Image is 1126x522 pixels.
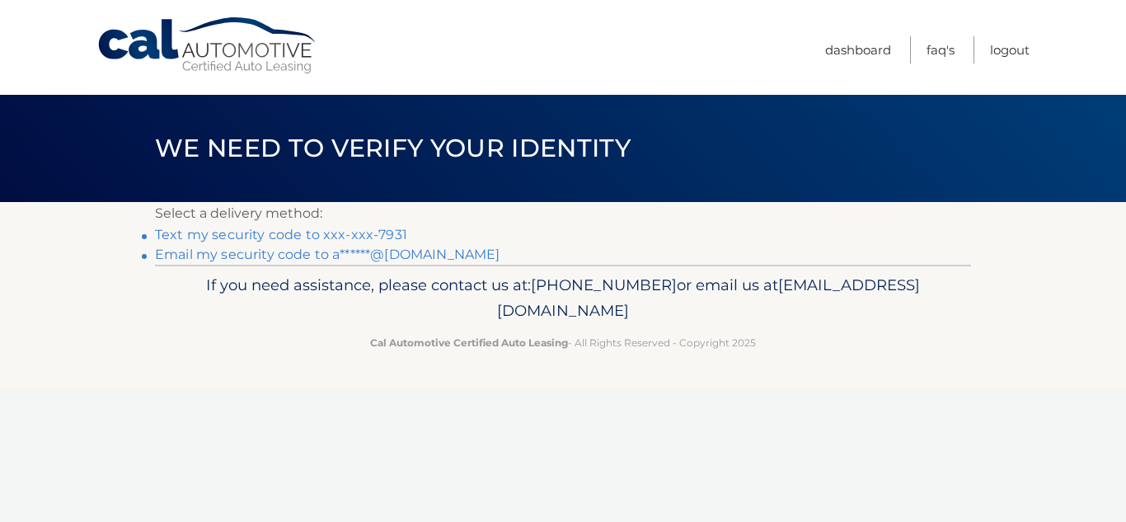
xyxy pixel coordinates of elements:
a: Dashboard [825,36,891,63]
a: FAQ's [927,36,955,63]
a: Text my security code to xxx-xxx-7931 [155,227,407,242]
a: Cal Automotive [96,16,319,75]
a: Logout [990,36,1030,63]
p: Select a delivery method: [155,202,971,225]
span: [PHONE_NUMBER] [531,275,677,294]
strong: Cal Automotive Certified Auto Leasing [370,336,568,349]
span: We need to verify your identity [155,133,631,163]
a: Email my security code to a******@[DOMAIN_NAME] [155,247,500,262]
p: If you need assistance, please contact us at: or email us at [166,272,960,325]
p: - All Rights Reserved - Copyright 2025 [166,334,960,351]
